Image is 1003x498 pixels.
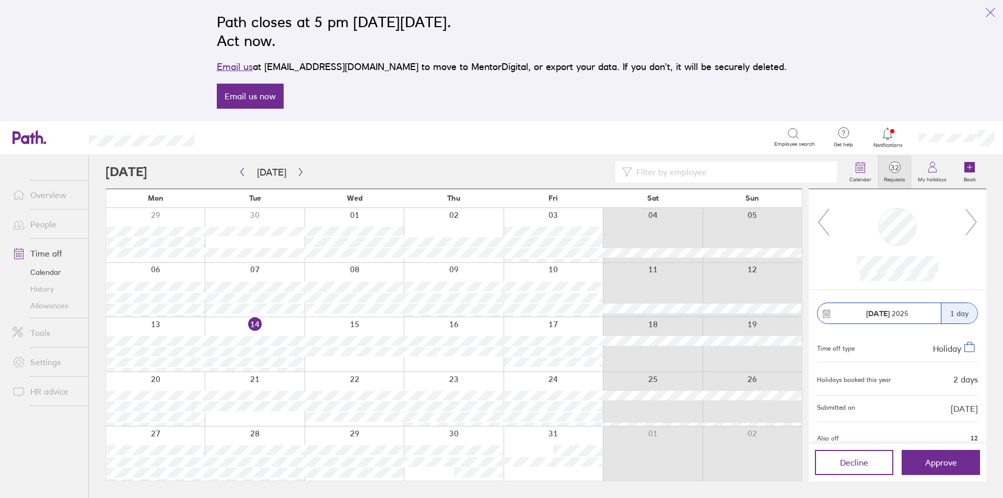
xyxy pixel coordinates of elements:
[249,164,295,181] button: [DATE]
[826,142,860,148] span: Get help
[217,61,253,72] a: Email us
[941,303,977,323] div: 1 day
[4,281,88,297] a: History
[632,162,831,182] input: Filter by employee
[843,155,878,189] a: Calendar
[817,435,839,442] span: Also off
[347,194,363,202] span: Wed
[866,309,890,318] strong: [DATE]
[447,194,460,202] span: Thu
[745,194,759,202] span: Sun
[925,458,957,467] span: Approve
[4,297,88,314] a: Allowances
[958,173,982,183] label: Book
[817,376,891,384] div: Holidays booked this year
[249,194,261,202] span: Tue
[223,132,249,142] div: Search
[4,322,88,343] a: Tools
[4,264,88,281] a: Calendar
[878,173,912,183] label: Requests
[217,84,284,109] a: Email us now
[815,450,893,475] button: Decline
[953,155,986,189] a: Book
[951,404,978,413] span: [DATE]
[647,194,659,202] span: Sat
[843,173,878,183] label: Calendar
[971,435,978,442] span: 12
[217,60,787,74] p: at [EMAIL_ADDRESS][DOMAIN_NAME] to move to MentorDigital, or export your data. If you don’t, it w...
[871,126,905,148] a: Notifications
[912,173,953,183] label: My holidays
[912,155,953,189] a: My holidays
[953,375,978,384] div: 2 days
[866,309,908,318] span: 2025
[871,142,905,148] span: Notifications
[4,381,88,402] a: HR advice
[902,450,980,475] button: Approve
[878,164,912,172] span: 32
[4,214,88,235] a: People
[933,343,961,354] span: Holiday
[840,458,868,467] span: Decline
[4,184,88,205] a: Overview
[4,243,88,264] a: Time off
[148,194,164,202] span: Mon
[878,155,912,189] a: 32Requests
[774,141,815,147] span: Employee search
[817,404,855,413] span: Submitted on
[817,341,855,353] div: Time off type
[549,194,558,202] span: Fri
[217,13,787,50] h2: Path closes at 5 pm [DATE][DATE]. Act now.
[4,352,88,373] a: Settings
